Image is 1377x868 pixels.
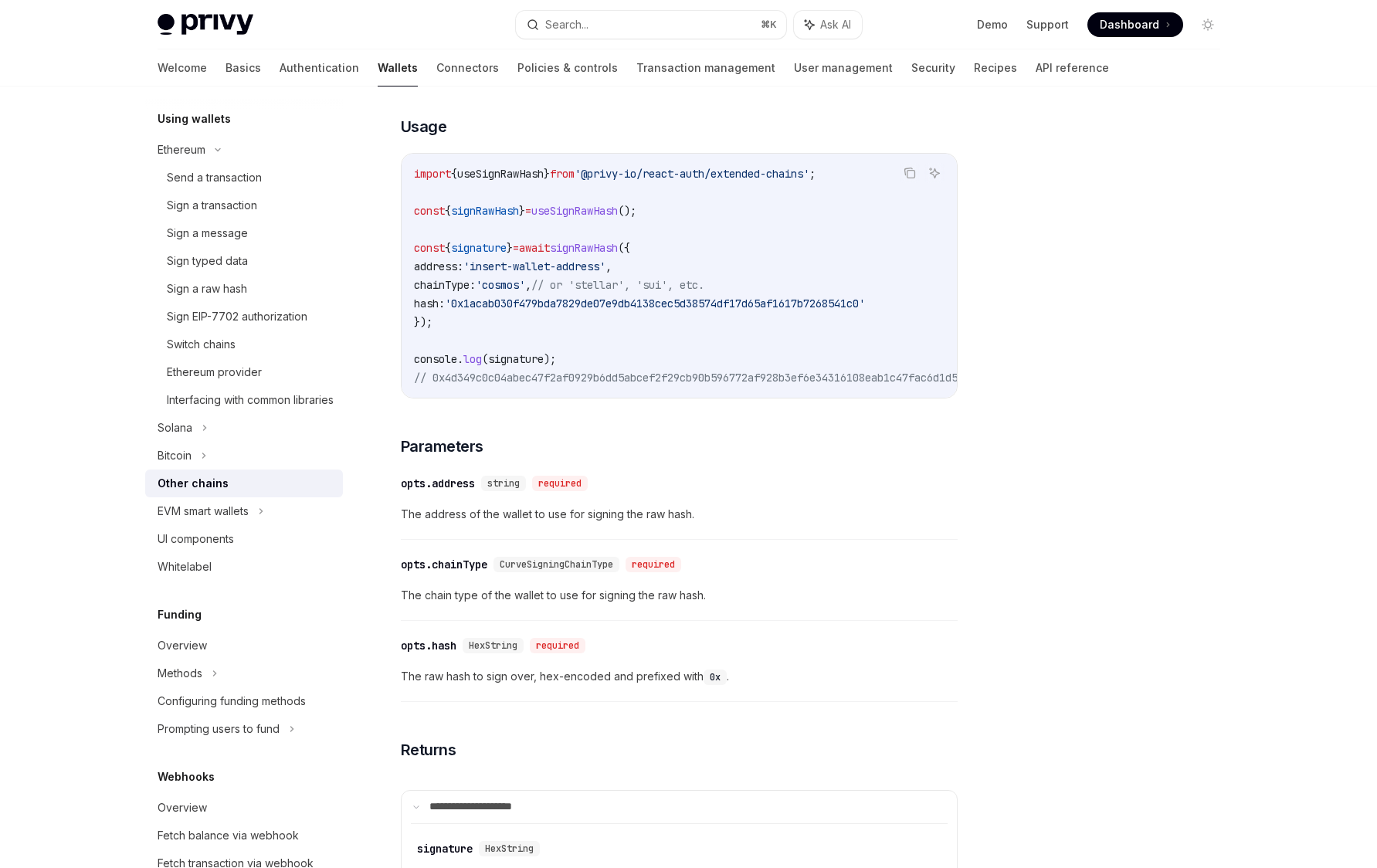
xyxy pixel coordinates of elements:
[414,167,451,181] span: import
[401,739,456,761] span: Returns
[401,436,483,457] span: Parameters
[544,167,550,181] span: }
[145,275,343,303] a: Sign a raw hash
[544,352,556,366] span: );
[1100,17,1159,32] span: Dashboard
[575,167,809,181] span: '@privy-io/react-auth/extended-chains'
[145,386,343,414] a: Interfacing with common libraries
[513,241,519,255] span: =
[704,670,727,685] code: 0x
[525,204,531,218] span: =
[158,110,231,128] h5: Using wallets
[158,768,215,786] h5: Webhooks
[1196,12,1220,37] button: Toggle dark mode
[167,280,247,298] div: Sign a raw hash
[158,14,253,36] img: light logo
[451,241,507,255] span: signature
[280,49,359,86] a: Authentication
[401,667,958,686] span: The raw hash to sign over, hex-encoded and prefixed with .
[145,553,343,581] a: Whitelabel
[167,363,262,381] div: Ethereum provider
[414,315,432,329] span: });
[158,605,202,624] h5: Funding
[445,204,451,218] span: {
[158,692,306,710] div: Configuring funding methods
[618,204,636,218] span: ();
[145,164,343,192] a: Send a transaction
[469,639,517,652] span: HexString
[414,241,445,255] span: const
[451,167,457,181] span: {
[974,49,1017,86] a: Recipes
[519,204,525,218] span: }
[476,278,525,292] span: 'cosmos'
[401,586,958,605] span: The chain type of the wallet to use for signing the raw hash.
[167,224,248,242] div: Sign a message
[1026,17,1069,32] a: Support
[924,163,945,183] button: Ask AI
[488,352,544,366] span: signature
[401,476,475,491] div: opts.address
[794,49,893,86] a: User management
[401,505,958,524] span: The address of the wallet to use for signing the raw hash.
[532,476,588,491] div: required
[485,843,534,855] span: HexString
[158,664,202,683] div: Methods
[145,247,343,275] a: Sign typed data
[158,141,205,159] div: Ethereum
[457,167,544,181] span: useSignRawHash
[519,241,550,255] span: await
[626,557,681,572] div: required
[401,116,447,137] span: Usage
[414,297,445,310] span: hash:
[618,241,630,255] span: ({
[158,49,207,86] a: Welcome
[145,822,343,849] a: Fetch balance via webhook
[531,278,704,292] span: // or 'stellar', 'sui', etc.
[158,798,207,817] div: Overview
[517,49,618,86] a: Policies & controls
[145,470,343,497] a: Other chains
[525,278,531,292] span: ,
[158,826,299,845] div: Fetch balance via webhook
[500,558,613,571] span: CurveSigningChainType
[761,19,777,31] span: ⌘ K
[900,163,920,183] button: Copy the contents from the code block
[1036,49,1109,86] a: API reference
[414,259,463,273] span: address:
[158,502,249,520] div: EVM smart wallets
[516,11,786,39] button: Search...⌘K
[378,49,418,86] a: Wallets
[531,204,618,218] span: useSignRawHash
[1087,12,1183,37] a: Dashboard
[636,49,775,86] a: Transaction management
[145,525,343,553] a: UI components
[145,303,343,331] a: Sign EIP-7702 authorization
[550,241,618,255] span: signRawHash
[158,474,229,493] div: Other chains
[145,331,343,358] a: Switch chains
[820,17,851,32] span: Ask AI
[145,687,343,715] a: Configuring funding methods
[167,168,262,187] div: Send a transaction
[167,307,307,326] div: Sign EIP-7702 authorization
[482,352,488,366] span: (
[977,17,1008,32] a: Demo
[445,241,451,255] span: {
[809,167,816,181] span: ;
[226,49,261,86] a: Basics
[550,167,575,181] span: from
[463,352,482,366] span: log
[436,49,499,86] a: Connectors
[158,720,280,738] div: Prompting users to fund
[794,11,862,39] button: Ask AI
[605,259,612,273] span: ,
[507,241,513,255] span: }
[167,391,334,409] div: Interfacing with common libraries
[145,358,343,386] a: Ethereum provider
[545,15,588,34] div: Search...
[414,278,476,292] span: chainType:
[463,259,605,273] span: 'insert-wallet-address'
[445,297,865,310] span: '0x1acab030f479bda7829de07e9db4138cec5d38574df17d65af1617b7268541c0'
[417,841,473,856] div: signature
